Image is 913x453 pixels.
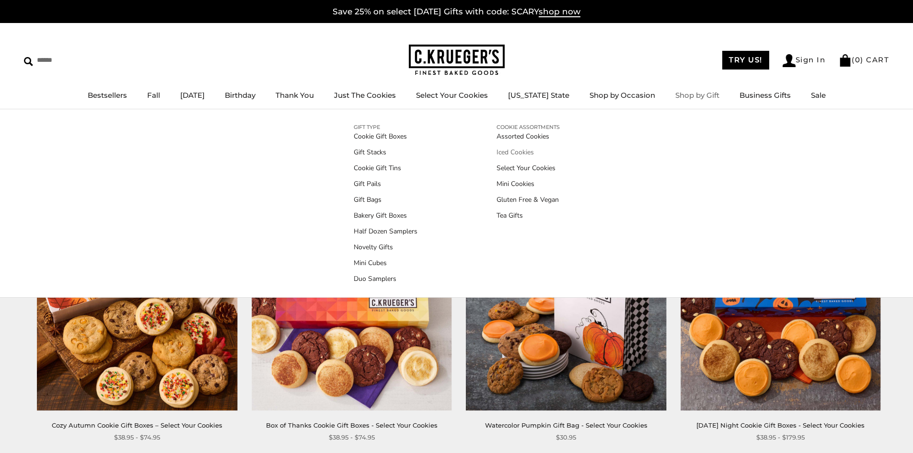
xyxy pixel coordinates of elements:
[354,131,417,141] a: Cookie Gift Boxes
[252,210,451,410] img: Box of Thanks Cookie Gift Boxes - Select Your Cookies
[114,432,160,442] span: $38.95 - $74.95
[497,147,560,157] a: Iced Cookies
[497,210,560,221] a: Tea Gifts
[147,91,160,100] a: Fall
[354,179,417,189] a: Gift Pails
[354,147,417,157] a: Gift Stacks
[675,91,719,100] a: Shop by Gift
[497,179,560,189] a: Mini Cookies
[839,54,852,67] img: Bag
[334,91,396,100] a: Just The Cookies
[333,7,580,17] a: Save 25% on select [DATE] Gifts with code: SCARYshop now
[783,54,796,67] img: Account
[354,123,417,131] a: GIFT TYPE
[225,91,255,100] a: Birthday
[329,432,375,442] span: $38.95 - $74.95
[466,210,666,410] img: Watercolor Pumpkin Gift Bag - Select Your Cookies
[681,210,880,410] img: Halloween Night Cookie Gift Boxes - Select Your Cookies
[497,131,560,141] a: Assorted Cookies
[497,163,560,173] a: Select Your Cookies
[539,7,580,17] span: shop now
[24,53,138,68] input: Search
[266,421,438,429] a: Box of Thanks Cookie Gift Boxes - Select Your Cookies
[354,274,417,284] a: Duo Samplers
[52,421,222,429] a: Cozy Autumn Cookie Gift Boxes – Select Your Cookies
[839,55,889,64] a: (0) CART
[497,195,560,205] a: Gluten Free & Vegan
[354,210,417,221] a: Bakery Gift Boxes
[354,226,417,236] a: Half Dozen Samplers
[354,242,417,252] a: Novelty Gifts
[37,210,237,410] img: Cozy Autumn Cookie Gift Boxes – Select Your Cookies
[485,421,647,429] a: Watercolor Pumpkin Gift Bag - Select Your Cookies
[88,91,127,100] a: Bestsellers
[24,57,33,66] img: Search
[8,417,99,445] iframe: Sign Up via Text for Offers
[855,55,861,64] span: 0
[556,432,576,442] span: $30.95
[756,432,805,442] span: $38.95 - $179.95
[180,91,205,100] a: [DATE]
[508,91,569,100] a: [US_STATE] State
[276,91,314,100] a: Thank You
[811,91,826,100] a: Sale
[740,91,791,100] a: Business Gifts
[416,91,488,100] a: Select Your Cookies
[354,258,417,268] a: Mini Cubes
[409,45,505,76] img: C.KRUEGER'S
[497,123,560,131] a: COOKIE ASSORTMENTS
[722,51,769,70] a: TRY US!
[783,54,826,67] a: Sign In
[696,421,865,429] a: [DATE] Night Cookie Gift Boxes - Select Your Cookies
[354,163,417,173] a: Cookie Gift Tins
[589,91,655,100] a: Shop by Occasion
[354,195,417,205] a: Gift Bags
